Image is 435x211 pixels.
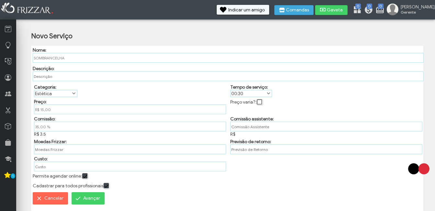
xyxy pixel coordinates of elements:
[230,99,257,105] label: Preço varia?:
[401,10,430,15] span: Gerente
[33,173,82,179] label: Permite agendar online:
[230,131,235,137] span: R$
[34,139,67,144] label: Moedas Frizzar:
[33,183,103,188] label: Cadastrar para todos profissionais
[367,4,372,9] span: 0
[83,193,100,203] span: Avançar
[34,156,48,162] label: Custo:
[230,116,274,122] label: Comissão assistente:
[230,144,422,154] input: Previsão de Retorno
[34,99,47,105] label: Preço:
[72,192,105,205] button: Avançar
[230,84,268,90] label: Tempo de serviço:
[286,8,309,12] span: Comandas
[217,5,269,15] button: Indicar um amigo
[34,105,226,114] input: Preço
[387,4,432,17] a: [PERSON_NAME] Gerente
[33,192,68,205] button: Cancelar
[33,47,46,53] label: Nome:
[327,8,343,12] span: Gaveta
[230,139,271,144] label: Previsão de retorno:
[375,5,382,16] a: 0
[315,5,348,15] button: Gaveta
[33,71,424,81] input: Descrição
[44,193,63,203] span: Cancelar
[230,122,422,131] input: Comissão Assistente
[355,4,361,9] span: 0
[403,153,435,185] img: loading3.gif
[353,5,359,16] a: 0
[274,5,314,15] button: Comandas
[401,4,430,10] span: [PERSON_NAME]
[33,66,54,71] label: Descrição:
[34,90,71,97] label: Estética
[364,5,371,16] a: 0
[34,84,56,90] label: Categoria:
[34,131,46,137] span: R$ 3.5
[34,144,226,154] input: Moedas Frizzar
[228,8,265,12] span: Indicar um amigo
[11,173,15,179] span: 1
[34,122,226,131] input: Comissão
[231,90,266,97] label: 00:30
[34,116,55,122] label: Comissão:
[33,53,424,63] input: Nome
[31,32,73,40] h2: Novo Serviço
[378,4,383,9] span: 0
[34,162,226,171] input: Custo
